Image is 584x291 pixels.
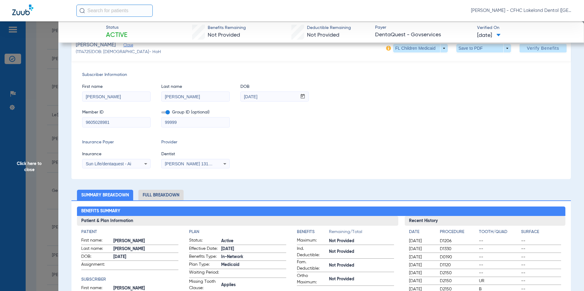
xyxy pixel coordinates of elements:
[113,238,178,244] span: [PERSON_NAME]
[297,229,329,235] h4: Benefits
[106,31,127,40] span: Active
[440,229,477,235] h4: Procedure
[329,229,394,237] span: Remaining/Total
[386,46,391,51] img: info-icon
[521,270,561,276] span: --
[440,262,477,268] span: D1120
[165,161,225,166] span: [PERSON_NAME] 1316333230
[409,262,435,268] span: [DATE]
[405,216,565,226] h3: Recent History
[479,278,519,284] span: UR
[82,109,151,116] span: Member ID
[221,238,286,244] span: Active
[479,229,519,235] h4: Tooth/Quad
[409,229,435,235] h4: Date
[527,46,559,51] span: Verify Benefits
[440,254,477,260] span: D0190
[123,43,129,49] span: Close
[86,161,131,166] span: Sun Life/dentaquest - Ai
[521,246,561,252] span: --
[479,238,519,244] span: --
[81,229,178,235] h4: Patient
[479,262,519,268] span: --
[77,207,566,216] h2: Benefits Summary
[161,151,230,157] span: Dentist
[471,8,572,14] span: [PERSON_NAME] - CFHC Lakeland Dental ([GEOGRAPHIC_DATA])
[479,246,519,252] span: --
[440,229,477,237] app-breakdown-title: Procedure
[521,238,561,244] span: --
[82,84,151,90] span: First name
[409,238,435,244] span: [DATE]
[297,237,327,245] span: Maximum:
[12,5,33,15] img: Zuub Logo
[76,5,153,17] input: Search for patients
[297,259,327,272] span: Fam. Deductible:
[520,44,567,52] button: Verify Benefits
[240,84,309,90] span: DOB
[189,269,219,278] span: Waiting Period:
[189,253,219,261] span: Benefits Type:
[77,190,133,200] li: Summary Breakdown
[440,238,477,244] span: D1206
[113,246,178,252] span: [PERSON_NAME]
[189,261,219,269] span: Plan Type:
[297,92,309,102] button: Open calendar
[297,273,327,286] span: Ortho Maximum:
[409,229,435,237] app-breakdown-title: Date
[208,25,246,31] span: Benefits Remaining
[521,229,561,235] h4: Surface
[82,151,151,157] span: Insurance
[479,254,519,260] span: --
[307,25,351,31] span: Deductible Remaining
[189,246,219,253] span: Effective Date:
[221,246,286,252] span: [DATE]
[81,237,111,245] span: First name:
[477,25,574,31] span: Verified On
[221,282,286,288] span: Applies
[81,246,111,253] span: Last name:
[329,238,394,244] span: Not Provided
[82,72,560,78] span: Subscriber Information
[440,278,477,284] span: D2150
[221,254,286,260] span: In-Network
[297,229,329,237] app-breakdown-title: Benefits
[297,246,327,258] span: Ind. Deductible:
[521,262,561,268] span: --
[77,216,399,226] h3: Patient & Plan Information
[393,44,448,52] button: FL Children Medicaid
[106,24,127,31] span: Status
[307,32,339,38] span: Not Provided
[79,8,85,13] img: Search Icon
[440,246,477,252] span: D1330
[409,246,435,252] span: [DATE]
[479,270,519,276] span: --
[521,254,561,260] span: --
[521,278,561,284] span: --
[161,84,230,90] span: Last name
[477,32,501,39] span: [DATE]
[409,254,435,260] span: [DATE]
[221,262,286,268] span: Medicaid
[375,24,472,31] span: Payer
[553,262,584,291] div: Chat Widget
[456,44,511,52] button: Save to PDF
[113,254,178,260] span: [DATE]
[138,190,184,200] li: Full Breakdown
[409,270,435,276] span: [DATE]
[329,262,394,269] span: Not Provided
[161,109,230,116] span: Group ID (optional)
[208,32,240,38] span: Not Provided
[81,276,178,283] h4: Subscriber
[440,270,477,276] span: D2150
[82,139,151,145] span: Insurance Payer
[189,229,286,235] h4: Plan
[76,49,161,55] span: (1114725) DOB: [DEMOGRAPHIC_DATA] - HoH
[521,229,561,237] app-breakdown-title: Surface
[375,31,472,39] span: DentaQuest - Govservices
[81,253,111,261] span: DOB:
[409,278,435,284] span: [DATE]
